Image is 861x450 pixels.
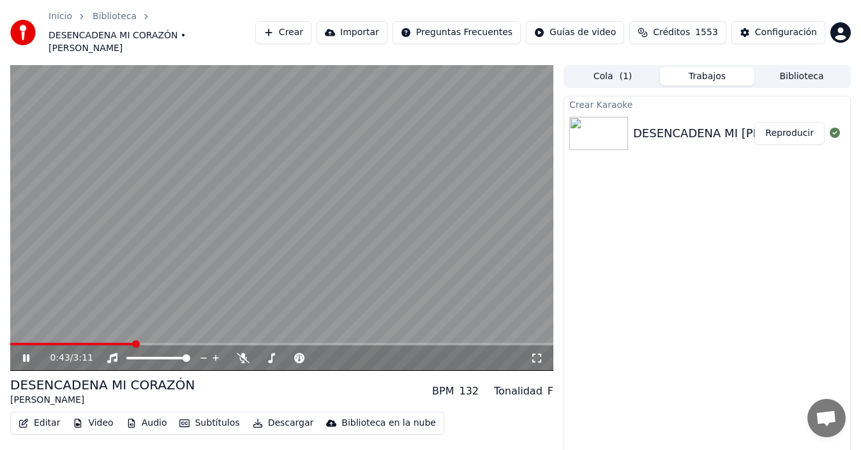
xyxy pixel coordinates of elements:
[807,399,846,437] a: Chat abierto
[754,67,849,86] button: Biblioteca
[731,21,825,44] button: Configuración
[633,124,837,142] div: DESENCADENA MI [PERSON_NAME]
[548,384,553,399] div: F
[432,384,454,399] div: BPM
[49,10,255,55] nav: breadcrumb
[459,384,479,399] div: 132
[653,26,690,39] span: Créditos
[564,96,850,112] div: Crear Karaoke
[526,21,624,44] button: Guías de video
[49,10,72,23] a: Inicio
[255,21,311,44] button: Crear
[248,414,319,432] button: Descargar
[50,352,70,364] span: 0:43
[755,26,817,39] div: Configuración
[73,352,93,364] span: 3:11
[174,414,244,432] button: Subtítulos
[50,352,80,364] div: /
[10,394,195,407] div: [PERSON_NAME]
[93,10,137,23] a: Biblioteca
[494,384,543,399] div: Tonalidad
[341,417,436,430] div: Biblioteca en la nube
[619,70,632,83] span: ( 1 )
[317,21,387,44] button: Importar
[565,67,660,86] button: Cola
[13,414,65,432] button: Editar
[49,29,255,55] span: DESENCADENA MI CORAZÓN • [PERSON_NAME]
[393,21,521,44] button: Preguntas Frecuentes
[695,26,718,39] span: 1553
[121,414,172,432] button: Audio
[10,376,195,394] div: DESENCADENA MI CORAZÓN
[629,21,726,44] button: Créditos1553
[660,67,754,86] button: Trabajos
[10,20,36,45] img: youka
[68,414,118,432] button: Video
[754,122,825,145] button: Reproducir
